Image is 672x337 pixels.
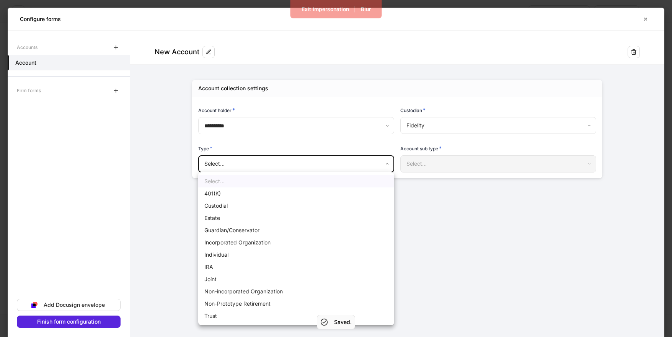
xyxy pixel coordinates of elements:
[334,318,352,326] h5: Saved.
[302,7,349,12] div: Exit Impersonation
[198,310,394,322] li: Trust
[198,200,394,212] li: Custodial
[198,261,394,273] li: IRA
[198,187,394,200] li: 401(K)
[198,285,394,298] li: Non-incorporated Organization
[198,212,394,224] li: Estate
[361,7,371,12] div: Blur
[198,224,394,236] li: Guardian/Conservator
[198,236,394,249] li: Incorporated Organization
[198,249,394,261] li: Individual
[198,298,394,310] li: Non-Prototype Retirement
[198,273,394,285] li: Joint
